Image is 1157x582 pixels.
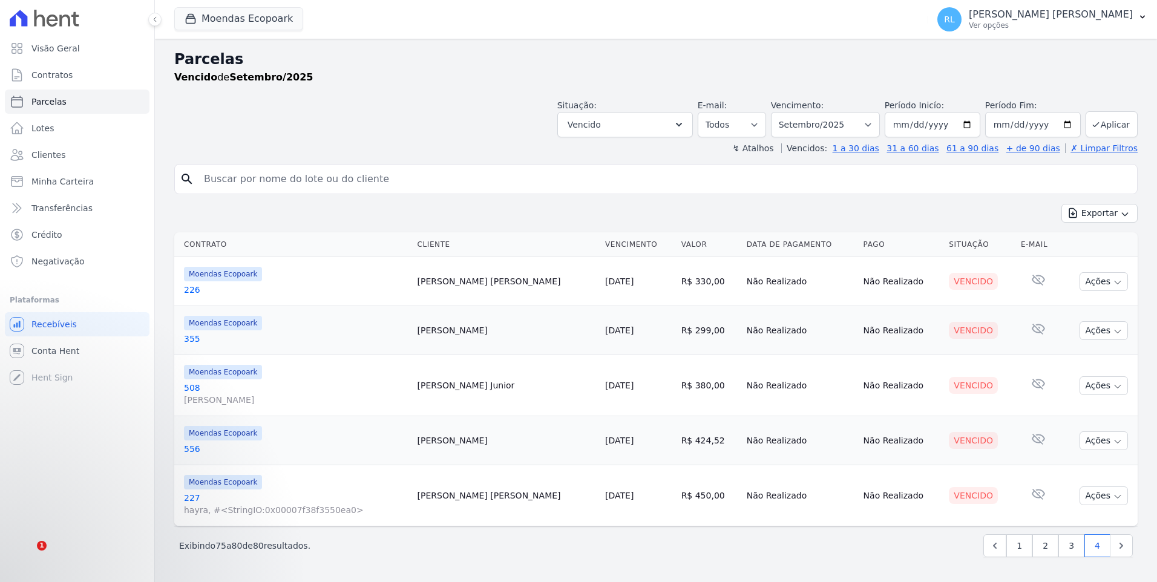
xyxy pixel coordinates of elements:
span: Clientes [31,149,65,161]
th: Vencimento [600,232,677,257]
span: Vencido [568,117,601,132]
p: de [174,70,313,85]
h2: Parcelas [174,48,1138,70]
th: Situação [944,232,1016,257]
span: Contratos [31,69,73,81]
a: Transferências [5,196,149,220]
td: R$ 380,00 [677,355,742,416]
th: Contrato [174,232,413,257]
label: Vencidos: [781,143,827,153]
td: Não Realizado [859,257,945,306]
td: Não Realizado [859,306,945,355]
td: Não Realizado [742,465,859,526]
a: [DATE] [605,436,634,445]
a: Parcelas [5,90,149,114]
div: Vencido [949,322,998,339]
a: [DATE] [605,491,634,500]
a: 2 [1032,534,1058,557]
a: 355 [184,333,408,345]
a: Crédito [5,223,149,247]
span: Recebíveis [31,318,77,330]
button: Ações [1080,431,1128,450]
td: [PERSON_NAME] [413,416,601,465]
p: [PERSON_NAME] [PERSON_NAME] [969,8,1133,21]
div: Vencido [949,432,998,449]
a: 61 a 90 dias [946,143,998,153]
a: 3 [1058,534,1084,557]
a: 31 a 60 dias [887,143,939,153]
td: [PERSON_NAME] [PERSON_NAME] [413,465,601,526]
th: Valor [677,232,742,257]
i: search [180,172,194,186]
button: Moendas Ecopoark [174,7,303,30]
span: hayra, #<StringIO:0x00007f38f3550ea0> [184,504,408,516]
span: Lotes [31,122,54,134]
td: Não Realizado [742,306,859,355]
a: Next [1110,534,1133,557]
span: Minha Carteira [31,175,94,188]
td: Não Realizado [742,257,859,306]
a: Previous [983,534,1006,557]
td: Não Realizado [859,416,945,465]
p: Ver opções [969,21,1133,30]
div: Vencido [949,487,998,504]
th: Data de Pagamento [742,232,859,257]
iframe: Intercom live chat [12,541,41,570]
td: Não Realizado [859,465,945,526]
td: R$ 330,00 [677,257,742,306]
a: [DATE] [605,381,634,390]
button: Ações [1080,486,1128,505]
div: Plataformas [10,293,145,307]
div: Vencido [949,377,998,394]
button: Exportar [1061,204,1138,223]
span: Crédito [31,229,62,241]
iframe: Intercom notifications mensagem [9,465,251,549]
th: Cliente [413,232,601,257]
span: Transferências [31,202,93,214]
th: Pago [859,232,945,257]
a: Visão Geral [5,36,149,60]
a: 227hayra, #<StringIO:0x00007f38f3550ea0> [184,492,408,516]
label: ↯ Atalhos [732,143,773,153]
input: Buscar por nome do lote ou do cliente [197,167,1132,191]
td: Não Realizado [742,416,859,465]
td: [PERSON_NAME] Junior [413,355,601,416]
label: Período Fim: [985,99,1081,112]
td: R$ 450,00 [677,465,742,526]
a: Clientes [5,143,149,167]
label: E-mail: [698,100,727,110]
a: 556 [184,443,408,455]
span: Visão Geral [31,42,80,54]
td: [PERSON_NAME] [PERSON_NAME] [413,257,601,306]
a: 508[PERSON_NAME] [184,382,408,406]
th: E-mail [1016,232,1061,257]
a: Contratos [5,63,149,87]
span: [PERSON_NAME] [184,394,408,406]
strong: Setembro/2025 [229,71,313,83]
span: 80 [253,541,264,551]
span: Parcelas [31,96,67,108]
a: Minha Carteira [5,169,149,194]
a: Lotes [5,116,149,140]
button: Vencido [557,112,693,137]
label: Período Inicío: [885,100,944,110]
a: 4 [1084,534,1110,557]
a: Negativação [5,249,149,273]
button: RL [PERSON_NAME] [PERSON_NAME] Ver opções [928,2,1157,36]
span: Moendas Ecopoark [184,267,262,281]
span: Moendas Ecopoark [184,316,262,330]
span: Moendas Ecopoark [184,426,262,440]
label: Vencimento: [771,100,824,110]
td: Não Realizado [742,355,859,416]
a: [DATE] [605,325,634,335]
td: R$ 424,52 [677,416,742,465]
button: Ações [1080,376,1128,395]
span: RL [944,15,955,24]
button: Aplicar [1086,111,1138,137]
a: 1 a 30 dias [833,143,879,153]
a: 1 [1006,534,1032,557]
a: ✗ Limpar Filtros [1065,143,1138,153]
a: Recebíveis [5,312,149,336]
a: + de 90 dias [1006,143,1060,153]
button: Ações [1080,321,1128,340]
